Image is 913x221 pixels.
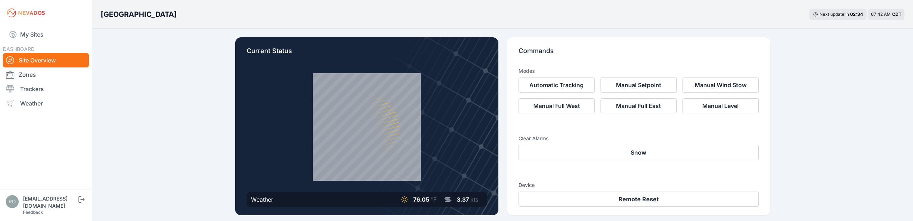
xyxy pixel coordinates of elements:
div: Weather [251,195,273,204]
span: 07:42 AM [871,11,891,17]
a: My Sites [3,26,89,43]
div: 02 : 34 [850,11,863,17]
div: [EMAIL_ADDRESS][DOMAIN_NAME] [23,195,77,210]
span: °F [431,196,437,203]
h3: Modes [519,67,535,75]
button: Manual Level [683,98,759,113]
button: Manual Full East [601,98,677,113]
span: CDT [892,11,901,17]
p: Commands [519,46,759,62]
button: Manual Wind Stow [683,77,759,93]
a: Zones [3,67,89,82]
span: DASHBOARD [3,46,35,52]
nav: Breadcrumb [101,5,177,24]
button: Manual Full West [519,98,595,113]
span: kts [470,196,478,203]
h3: [GEOGRAPHIC_DATA] [101,9,177,19]
h3: Clear Alarms [519,135,759,142]
button: Manual Setpoint [601,77,677,93]
a: Weather [3,96,89,110]
img: rono@prim.com [6,195,19,208]
button: Remote Reset [519,192,759,207]
a: Feedback [23,210,43,215]
button: Snow [519,145,759,160]
span: Next update in [820,11,849,17]
span: 76.05 [413,196,429,203]
img: Nevados [6,7,46,19]
span: 3.37 [457,196,469,203]
button: Automatic Tracking [519,77,595,93]
a: Site Overview [3,53,89,67]
p: Current Status [247,46,487,62]
a: Trackers [3,82,89,96]
h3: Device [519,182,759,189]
